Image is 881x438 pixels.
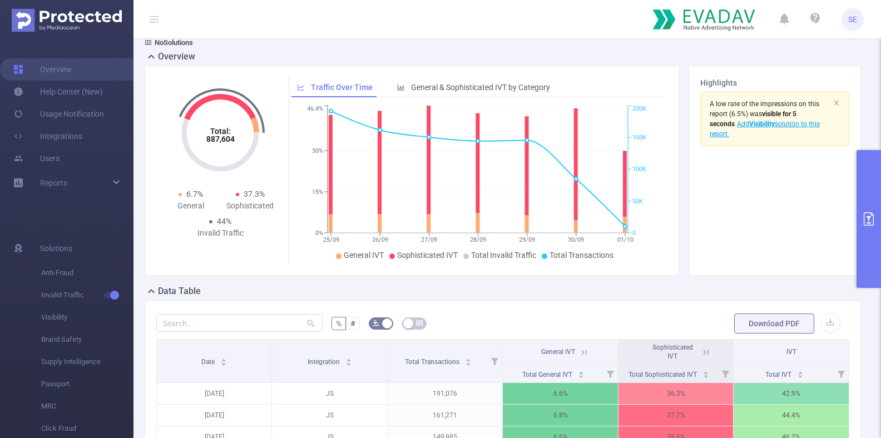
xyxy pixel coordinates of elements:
[797,374,803,377] i: icon: caret-down
[465,361,471,365] i: icon: caret-down
[632,166,646,173] tspan: 100K
[315,230,323,237] tspan: 0%
[308,358,341,366] span: Integration
[632,198,643,205] tspan: 50K
[848,8,857,31] span: SE
[13,103,104,125] a: Usage Notification
[797,370,803,373] i: icon: caret-up
[578,370,585,373] i: icon: caret-up
[157,383,271,404] p: [DATE]
[220,200,280,212] div: Sophisticated
[156,314,323,332] input: Search...
[272,383,387,404] p: JS
[717,365,733,382] i: Filter menu
[312,147,323,155] tspan: 30%
[220,357,227,364] div: Sort
[388,383,502,404] p: 191,076
[465,357,472,364] div: Sort
[350,319,355,328] span: #
[388,405,502,426] p: 161,271
[158,50,195,63] h2: Overview
[519,236,535,243] tspan: 29/09
[244,190,265,198] span: 37.3%
[397,251,458,260] span: Sophisticated IVT
[568,236,584,243] tspan: 30/09
[13,125,82,147] a: Integrations
[217,217,231,226] span: 44%
[155,38,193,47] b: No Solutions
[191,227,250,239] div: Invalid Traffic
[628,371,699,379] span: Total Sophisticated IVT
[710,120,820,138] span: Add solution to this report.
[703,370,709,373] i: icon: caret-up
[503,405,617,426] p: 6.8%
[186,190,203,198] span: 6.7%
[157,405,271,426] p: [DATE]
[710,100,820,138] span: (6.5%)
[710,110,796,128] span: was
[411,83,550,92] span: General & Sophisticated IVT by Category
[578,370,585,376] div: Sort
[40,237,72,260] span: Solutions
[41,328,133,351] span: Brand Safety
[397,83,405,91] i: icon: bar-chart
[405,358,461,366] span: Total Transactions
[470,236,486,243] tspan: 28/09
[833,365,849,382] i: Filter menu
[471,251,536,260] span: Total Invalid Traffic
[602,365,618,382] i: Filter menu
[703,374,709,377] i: icon: caret-down
[618,383,733,404] p: 36.3%
[344,251,384,260] span: General IVT
[272,405,387,426] p: JS
[487,340,502,382] i: Filter menu
[632,230,636,237] tspan: 0
[41,284,133,306] span: Invalid Traffic
[465,357,471,360] i: icon: caret-up
[833,97,840,109] button: icon: close
[797,370,804,376] div: Sort
[297,83,305,91] i: icon: line-chart
[372,236,388,243] tspan: 26/09
[833,99,840,106] i: icon: close
[13,81,103,103] a: Help Center (New)
[617,236,633,243] tspan: 01/10
[618,405,733,426] p: 37.7%
[13,58,72,81] a: Overview
[41,395,133,417] span: MRC
[541,348,575,356] span: General IVT
[12,9,122,32] img: Protected Media
[210,127,231,136] tspan: Total:
[312,188,323,196] tspan: 15%
[206,135,235,143] tspan: 887,604
[311,83,373,92] span: Traffic Over Time
[632,106,646,113] tspan: 200K
[41,373,133,395] span: Passport
[578,374,585,377] i: icon: caret-down
[201,358,216,366] span: Date
[221,357,227,360] i: icon: caret-up
[336,319,341,328] span: %
[41,306,133,328] span: Visibility
[421,236,437,243] tspan: 27/09
[345,357,352,360] i: icon: caret-up
[700,77,849,89] h3: Highlights
[41,351,133,373] span: Supply Intelligence
[702,370,709,376] div: Sort
[765,371,793,379] span: Total IVT
[503,383,617,404] p: 6.6%
[41,262,133,284] span: Anti-Fraud
[652,344,693,360] span: Sophisticated IVT
[40,178,67,187] span: Reports
[416,320,423,326] i: icon: table
[749,120,775,128] b: Visibility
[734,383,849,404] p: 42.9%
[710,100,819,118] span: A low rate of the impressions on this report
[734,313,814,334] button: Download PDF
[13,147,60,170] a: Users
[632,134,646,141] tspan: 150K
[345,357,352,364] div: Sort
[734,405,849,426] p: 44.4%
[158,285,201,298] h2: Data Table
[40,172,67,194] a: Reports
